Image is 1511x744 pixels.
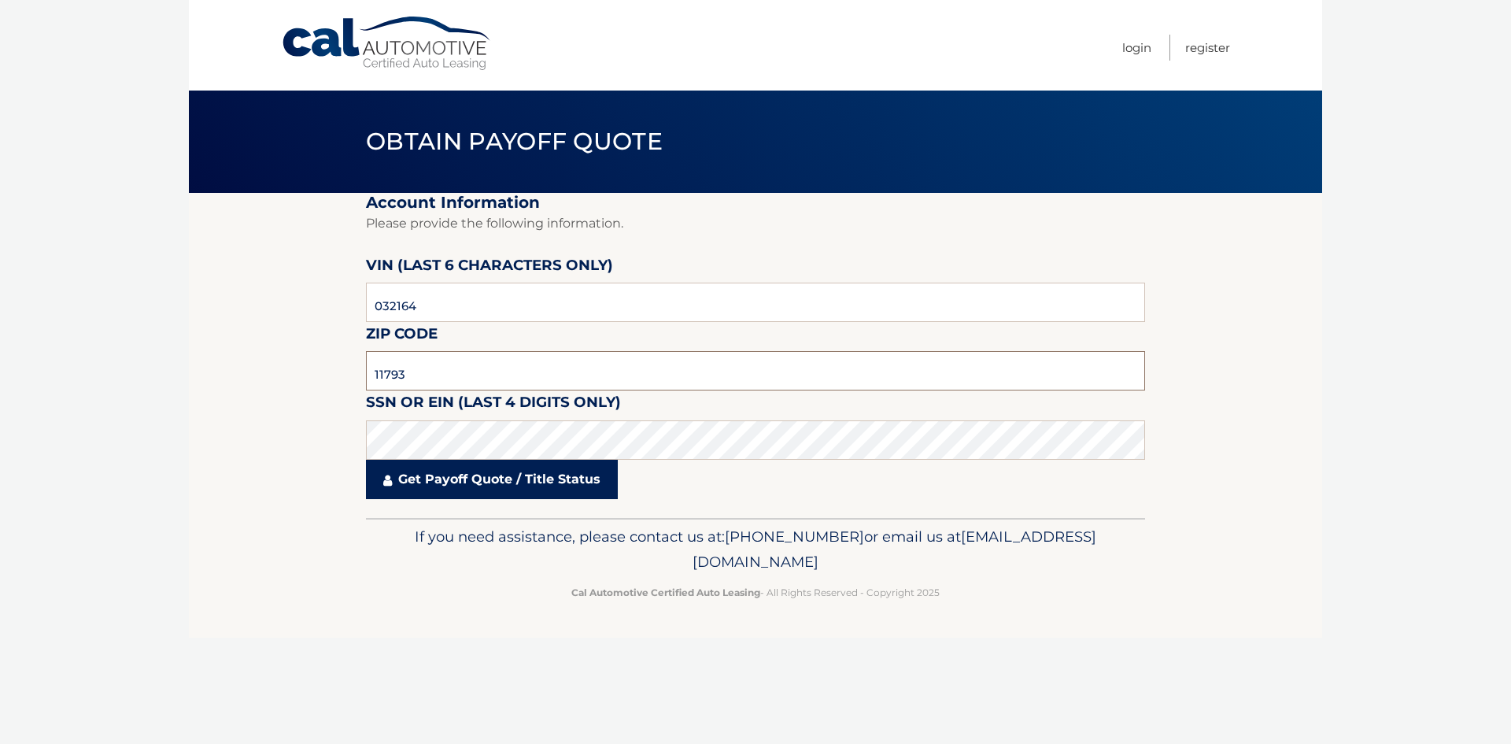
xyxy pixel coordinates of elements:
strong: Cal Automotive Certified Auto Leasing [571,587,760,598]
a: Login [1122,35,1151,61]
h2: Account Information [366,193,1145,213]
label: Zip Code [366,322,438,351]
label: SSN or EIN (last 4 digits only) [366,391,621,420]
span: Obtain Payoff Quote [366,127,663,156]
p: If you need assistance, please contact us at: or email us at [376,524,1135,575]
label: VIN (last 6 characters only) [366,254,613,283]
a: Register [1185,35,1230,61]
a: Cal Automotive [281,16,493,72]
a: Get Payoff Quote / Title Status [366,460,618,499]
span: [PHONE_NUMBER] [725,527,864,546]
p: Please provide the following information. [366,213,1145,235]
p: - All Rights Reserved - Copyright 2025 [376,584,1135,601]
